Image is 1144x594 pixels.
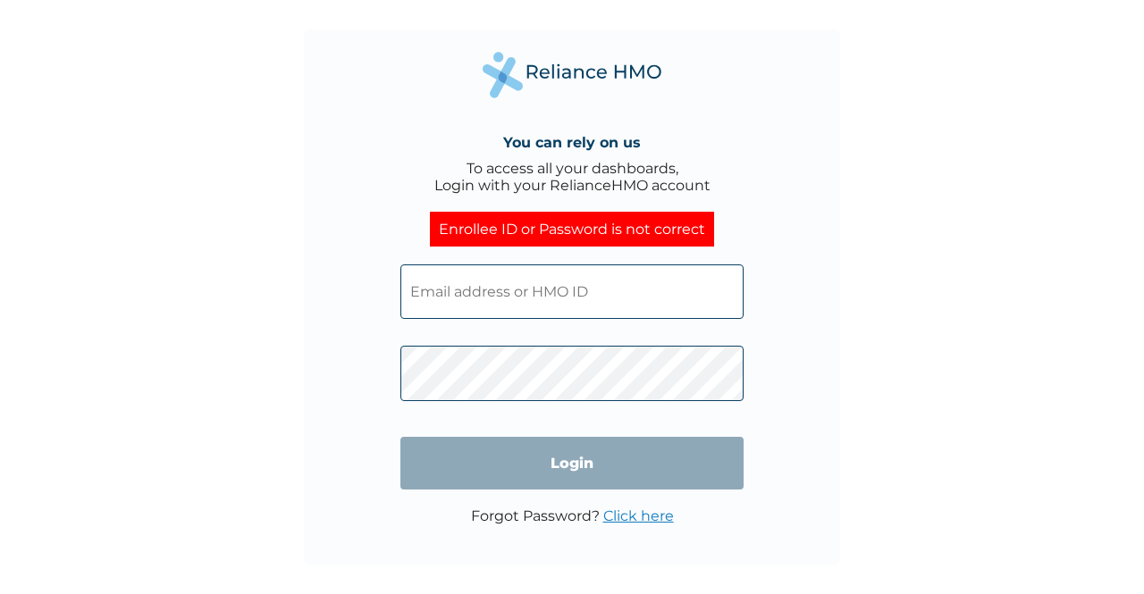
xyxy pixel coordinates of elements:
h4: You can rely on us [503,134,641,151]
a: Click here [603,507,674,524]
img: Reliance Health's Logo [483,52,661,97]
div: Enrollee ID or Password is not correct [430,212,714,247]
div: To access all your dashboards, Login with your RelianceHMO account [434,160,711,194]
input: Email address or HMO ID [400,264,744,319]
input: Login [400,437,744,489]
p: Forgot Password? [471,507,674,524]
